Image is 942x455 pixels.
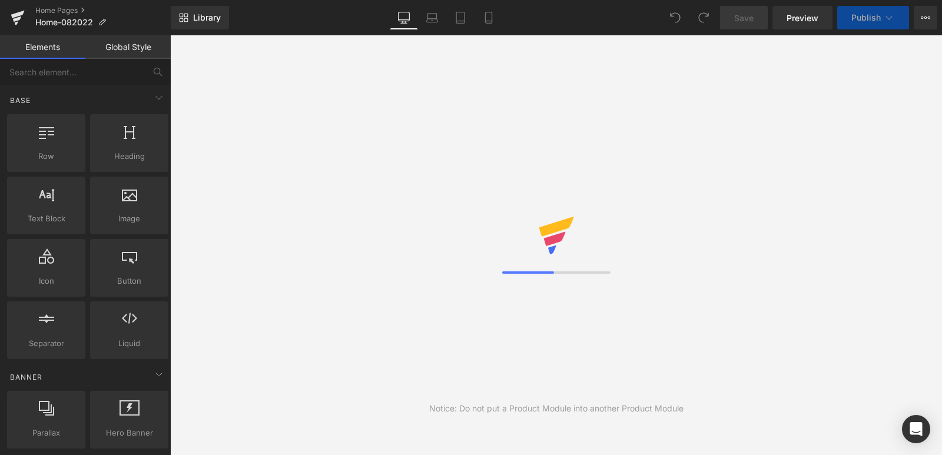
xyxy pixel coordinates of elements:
a: Preview [772,6,832,29]
span: Heading [94,150,165,162]
span: Banner [9,371,44,383]
button: Undo [664,6,687,29]
span: Parallax [11,427,82,439]
a: Desktop [390,6,418,29]
span: Liquid [94,337,165,350]
a: Home Pages [35,6,171,15]
span: Library [193,12,221,23]
span: Preview [787,12,818,24]
span: Save [734,12,754,24]
span: Row [11,150,82,162]
span: Hero Banner [94,427,165,439]
a: New Library [171,6,229,29]
button: Redo [692,6,715,29]
button: Publish [837,6,909,29]
button: More [914,6,937,29]
span: Base [9,95,32,106]
span: Image [94,212,165,225]
div: Notice: Do not put a Product Module into another Product Module [429,402,684,415]
a: Global Style [85,35,171,59]
span: Separator [11,337,82,350]
span: Home-082022 [35,18,93,27]
a: Mobile [475,6,503,29]
span: Button [94,275,165,287]
span: Text Block [11,212,82,225]
a: Laptop [418,6,446,29]
span: Icon [11,275,82,287]
div: Open Intercom Messenger [902,415,930,443]
a: Tablet [446,6,475,29]
span: Publish [851,13,881,22]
